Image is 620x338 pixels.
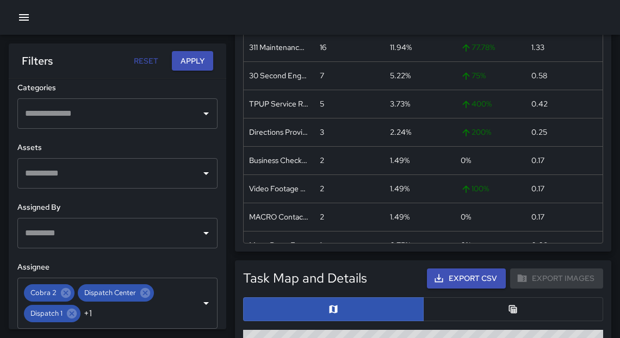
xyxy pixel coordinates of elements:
span: +1 [84,307,92,320]
span: 400 % [461,90,520,118]
svg: Map [328,304,339,315]
div: 2 [314,146,385,174]
h6: Filters [22,52,53,70]
div: 5 [314,90,385,118]
span: 0 % [461,212,471,222]
button: Open [199,296,214,311]
button: Export CSV [427,268,506,289]
div: 1.49% [385,146,455,174]
span: Dispatch 1 [24,308,69,319]
div: Mega Brute Four [244,231,314,259]
div: 0.42 [526,90,597,118]
div: 0.17 [526,203,597,231]
div: 1.49% [385,203,455,231]
div: 5.22% [385,61,455,90]
div: TPUP Service Requested [244,90,314,118]
button: Map [243,297,424,321]
h6: Assignee [17,261,218,273]
h6: Assigned By [17,202,218,214]
div: Cobra 2 [24,284,75,302]
div: 1.49% [385,174,455,203]
div: 11.94% [385,33,455,61]
div: 311 Maintenance Related Issue Reported [244,33,314,61]
div: 0.58 [526,61,597,90]
div: 0.08 [526,231,597,259]
span: 0 % [461,240,471,250]
div: Dispatch 1 [24,305,80,322]
div: 3 [314,118,385,146]
div: 1.33 [526,33,597,61]
button: Table [423,297,604,321]
span: Dispatch Center [78,287,142,298]
div: 7 [314,61,385,90]
div: 2 [314,174,385,203]
span: 0 % [461,155,471,165]
h6: Assets [17,142,218,154]
svg: Table [507,304,518,315]
div: 2.24% [385,118,455,146]
div: 0.17 [526,174,597,203]
span: 100 % [461,175,520,203]
div: 3.73% [385,90,455,118]
div: 2 [314,203,385,231]
button: Apply [172,51,213,71]
span: 77.78 % [461,34,520,61]
div: 0.25 [526,118,597,146]
h5: Task Map and Details [243,270,367,287]
span: 200 % [461,118,520,146]
button: Open [199,166,214,181]
div: 1 [314,231,385,259]
h6: Categories [17,82,218,94]
div: 0.75% [385,231,455,259]
span: 75 % [461,62,520,90]
div: 30 Second Engagement Conducted [244,61,314,90]
div: 0.17 [526,146,597,174]
span: Cobra 2 [24,287,63,298]
button: Open [199,226,214,241]
div: Directions Provided [244,118,314,146]
div: 16 [314,33,385,61]
button: Reset [128,51,163,71]
div: Dispatch Center [78,284,154,302]
div: Business Check In Conducted [244,146,314,174]
div: MACRO Contacted [244,203,314,231]
button: Open [199,106,214,121]
div: Video Footage Retrieved [244,174,314,203]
